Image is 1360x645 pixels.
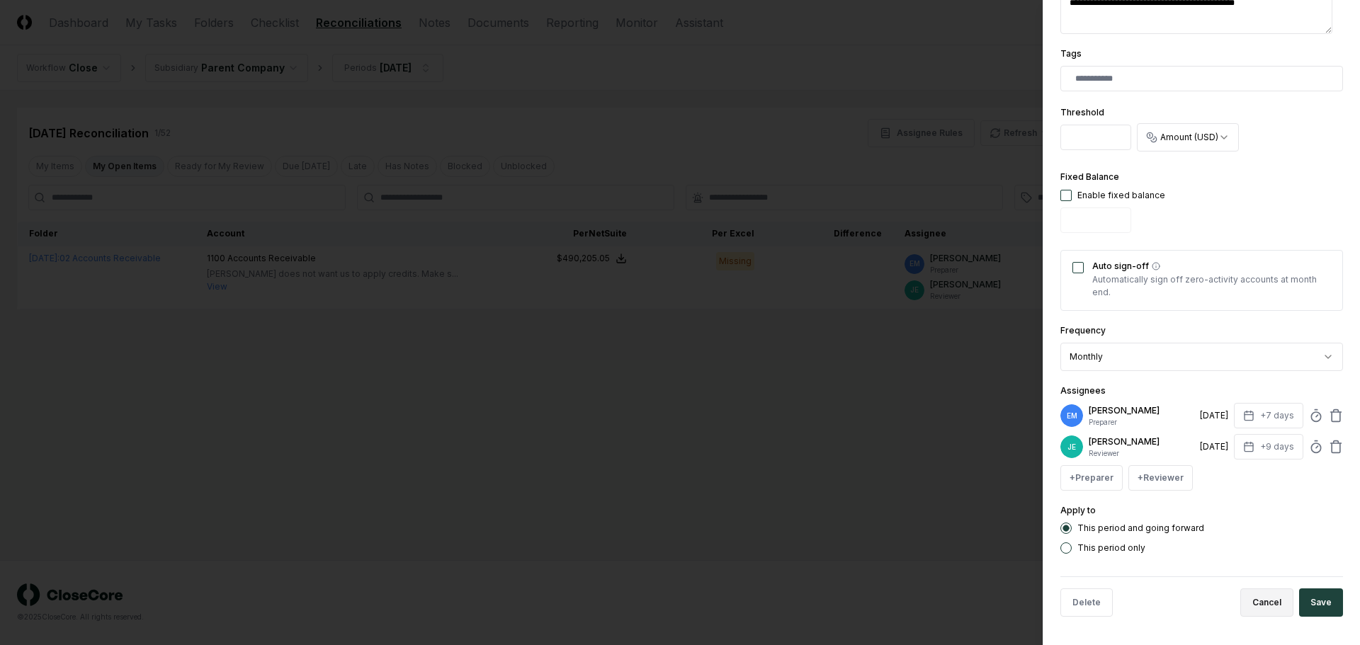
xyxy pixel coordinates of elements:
[1077,189,1165,202] div: Enable fixed balance
[1234,403,1303,428] button: +7 days
[1092,262,1331,270] label: Auto sign-off
[1299,588,1343,617] button: Save
[1200,409,1228,422] div: [DATE]
[1060,385,1106,396] label: Assignees
[1077,524,1204,532] label: This period and going forward
[1128,465,1193,491] button: +Reviewer
[1060,505,1096,515] label: Apply to
[1234,434,1303,460] button: +9 days
[1060,325,1106,336] label: Frequency
[1089,448,1194,459] p: Reviewer
[1089,435,1194,448] p: [PERSON_NAME]
[1089,404,1194,417] p: [PERSON_NAME]
[1067,442,1076,452] span: JE
[1089,417,1194,428] p: Preparer
[1092,273,1331,299] p: Automatically sign off zero-activity accounts at month end.
[1060,588,1113,617] button: Delete
[1067,411,1077,421] span: EM
[1152,262,1160,270] button: Auto sign-off
[1077,544,1145,552] label: This period only
[1060,107,1104,118] label: Threshold
[1060,171,1119,182] label: Fixed Balance
[1240,588,1293,617] button: Cancel
[1060,48,1082,59] label: Tags
[1200,440,1228,453] div: [DATE]
[1060,465,1123,491] button: +Preparer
